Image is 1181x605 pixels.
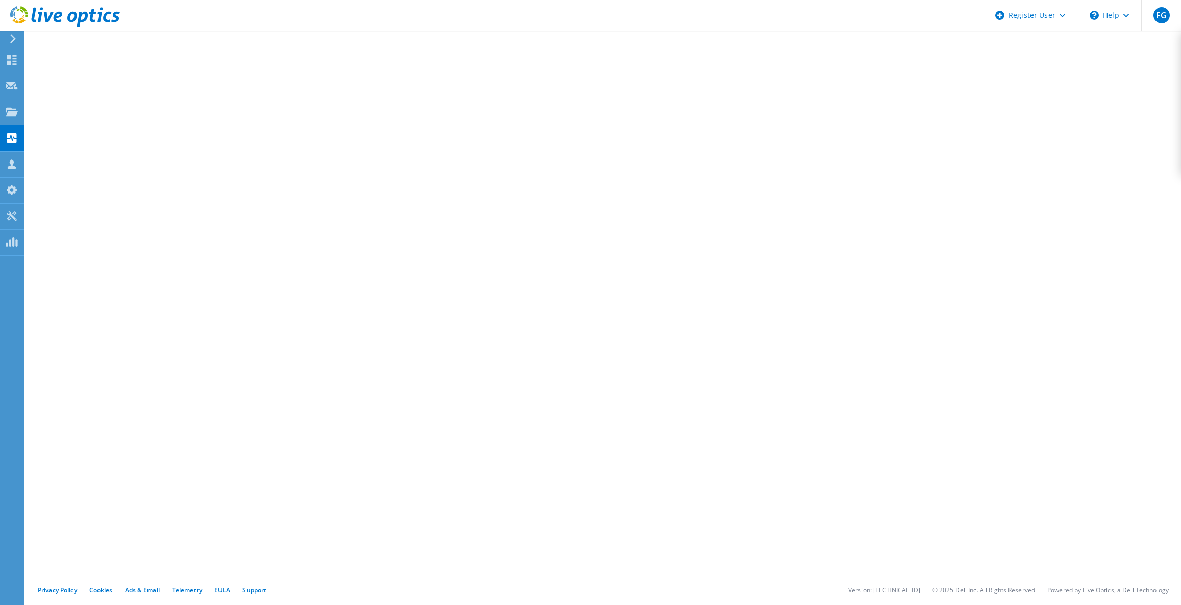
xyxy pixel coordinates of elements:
[214,586,230,594] a: EULA
[242,586,266,594] a: Support
[125,586,160,594] a: Ads & Email
[89,586,113,594] a: Cookies
[1047,586,1169,594] li: Powered by Live Optics, a Dell Technology
[1090,11,1099,20] svg: \n
[172,586,202,594] a: Telemetry
[932,586,1035,594] li: © 2025 Dell Inc. All Rights Reserved
[848,586,920,594] li: Version: [TECHNICAL_ID]
[1153,7,1170,23] span: FG
[38,586,77,594] a: Privacy Policy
